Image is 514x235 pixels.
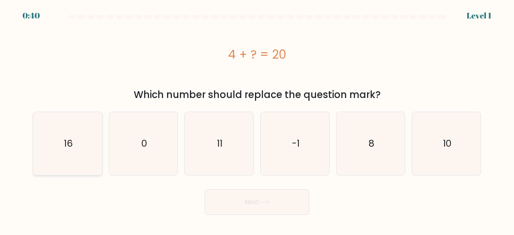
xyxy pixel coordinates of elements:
button: Next [205,189,309,215]
text: 10 [443,137,451,150]
text: 11 [217,137,222,150]
text: 16 [64,137,73,150]
div: 4 + ? = 20 [33,45,481,63]
div: Which number should replace the question mark? [38,88,476,102]
div: 0:40 [22,10,40,22]
div: Level 1 [467,10,492,22]
text: 8 [369,137,374,150]
text: 0 [141,137,147,150]
text: -1 [292,137,299,150]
